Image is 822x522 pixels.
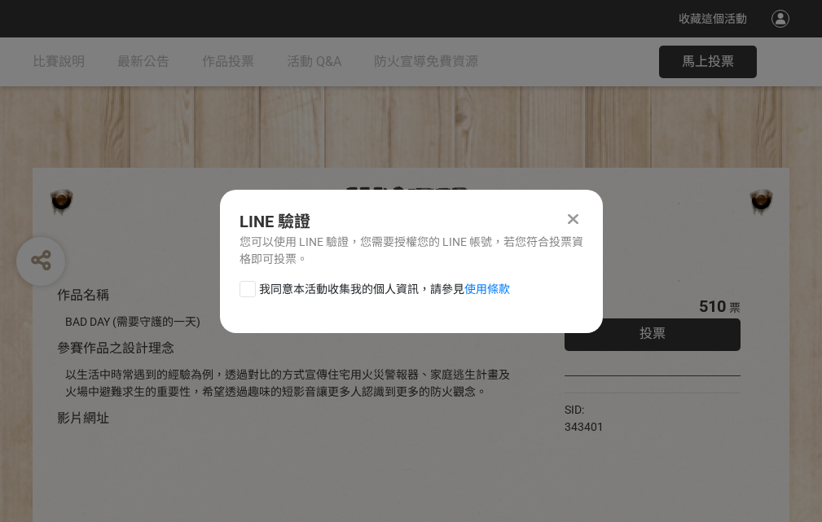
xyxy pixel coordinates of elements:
span: 我同意本活動收集我的個人資訊，請參見 [259,281,510,298]
a: 防火宣導免費資源 [374,37,478,86]
span: 比賽說明 [33,54,85,69]
span: 收藏這個活動 [679,12,747,25]
div: 您可以使用 LINE 驗證，您需要授權您的 LINE 帳號，若您符合投票資格即可投票。 [240,234,583,268]
span: 防火宣導免費資源 [374,54,478,69]
div: BAD DAY (需要守護的一天) [65,314,516,331]
span: 馬上投票 [682,54,734,69]
a: 活動 Q&A [287,37,341,86]
button: 馬上投票 [659,46,757,78]
span: 作品名稱 [57,287,109,303]
a: 比賽說明 [33,37,85,86]
span: 活動 Q&A [287,54,341,69]
span: 投票 [640,326,666,341]
span: 最新公告 [117,54,169,69]
span: 510 [699,296,726,316]
iframe: Facebook Share [608,401,689,418]
a: 最新公告 [117,37,169,86]
a: 作品投票 [202,37,254,86]
div: LINE 驗證 [240,209,583,234]
span: 作品投票 [202,54,254,69]
div: 以生活中時常遇到的經驗為例，透過對比的方式宣傳住宅用火災警報器、家庭逃生計畫及火場中避難求生的重要性，希望透過趣味的短影音讓更多人認識到更多的防火觀念。 [65,366,516,401]
span: SID: 343401 [565,403,604,433]
span: 影片網址 [57,410,109,426]
a: 使用條款 [464,283,510,296]
span: 參賽作品之設計理念 [57,340,174,356]
span: 票 [729,301,741,314]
